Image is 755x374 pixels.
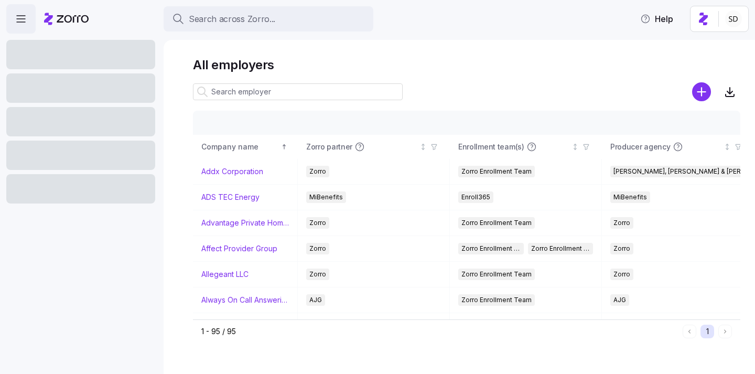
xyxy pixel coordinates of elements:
[309,269,326,280] span: Zorro
[189,13,275,26] span: Search across Zorro...
[201,269,249,280] a: Allegeant LLC
[193,135,298,159] th: Company nameSorted ascending
[201,141,279,153] div: Company name
[309,191,343,203] span: MiBenefits
[201,243,277,254] a: Affect Provider Group
[692,82,711,101] svg: add icon
[700,325,714,338] button: 1
[461,294,532,306] span: Zorro Enrollment Team
[309,166,326,177] span: Zorro
[613,217,630,229] span: Zorro
[613,294,626,306] span: AJG
[201,326,678,337] div: 1 - 95 / 95
[419,143,427,151] div: Not sorted
[461,166,532,177] span: Zorro Enrollment Team
[725,10,742,27] img: 038087f1531ae87852c32fa7be65e69b
[201,192,260,202] a: ADS TEC Energy
[531,243,590,254] span: Zorro Enrollment Experts
[461,269,532,280] span: Zorro Enrollment Team
[613,191,647,203] span: MiBenefits
[602,135,754,159] th: Producer agencyNot sorted
[461,217,532,229] span: Zorro Enrollment Team
[201,218,289,228] a: Advantage Private Home Care
[201,295,289,305] a: Always On Call Answering Service
[718,325,732,338] button: Next page
[461,243,521,254] span: Zorro Enrollment Team
[281,143,288,151] div: Sorted ascending
[201,166,263,177] a: Addx Corporation
[309,243,326,254] span: Zorro
[450,135,602,159] th: Enrollment team(s)Not sorted
[613,269,630,280] span: Zorro
[309,217,326,229] span: Zorro
[610,142,671,152] span: Producer agency
[632,8,682,29] button: Help
[640,13,673,25] span: Help
[164,6,373,31] button: Search across Zorro...
[571,143,579,151] div: Not sorted
[683,325,696,338] button: Previous page
[724,143,731,151] div: Not sorted
[613,243,630,254] span: Zorro
[193,83,403,100] input: Search employer
[306,142,352,152] span: Zorro partner
[298,135,450,159] th: Zorro partnerNot sorted
[309,294,322,306] span: AJG
[193,57,740,73] h1: All employers
[458,142,524,152] span: Enrollment team(s)
[461,191,490,203] span: Enroll365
